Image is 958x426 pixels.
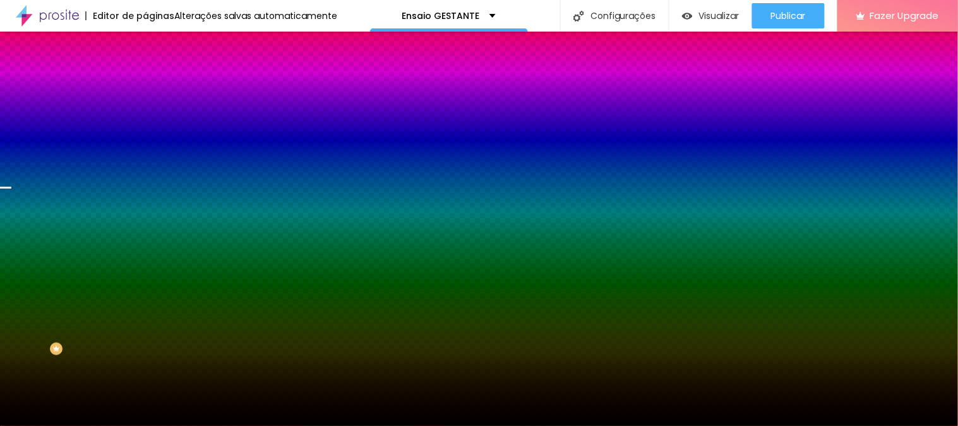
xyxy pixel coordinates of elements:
span: Fazer Upgrade [870,10,939,21]
img: view-1.svg [682,11,693,21]
div: Editor de páginas [85,11,174,20]
div: Alterações salvas automaticamente [174,11,337,20]
img: Icone [573,11,584,21]
button: Visualizar [669,3,752,28]
p: Ensaio GESTANTE [402,11,480,20]
button: Publicar [752,3,825,28]
span: Publicar [771,11,806,21]
span: Visualizar [699,11,739,21]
